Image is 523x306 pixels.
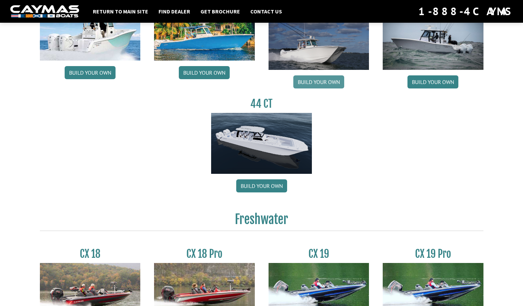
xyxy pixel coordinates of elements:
img: 30_CT_photo_shoot_for_caymas_connect.jpg [383,3,483,70]
a: Get Brochure [197,7,243,16]
a: Return to main site [89,7,152,16]
a: Build your own [293,75,344,88]
img: 44ct_background.png [211,113,312,174]
a: Find Dealer [155,7,194,16]
a: Build your own [236,179,287,192]
img: Caymas_34_CT_pic_1.jpg [269,3,369,70]
a: Build your own [407,75,458,88]
h3: 44 CT [211,97,312,110]
h3: CX 19 [269,247,369,260]
a: Build your own [179,66,230,79]
img: 341CC-thumbjpg.jpg [40,3,141,61]
h3: CX 18 Pro [154,247,255,260]
img: white-logo-c9c8dbefe5ff5ceceb0f0178aa75bf4bb51f6bca0971e226c86eb53dfe498488.png [10,5,79,18]
div: 1-888-4CAYMAS [418,4,513,19]
a: Contact Us [247,7,285,16]
a: Build your own [65,66,116,79]
h2: Freshwater [40,212,483,231]
h3: CX 19 Pro [383,247,483,260]
h3: CX 18 [40,247,141,260]
img: 401CC_thumb.pg.jpg [154,3,255,61]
